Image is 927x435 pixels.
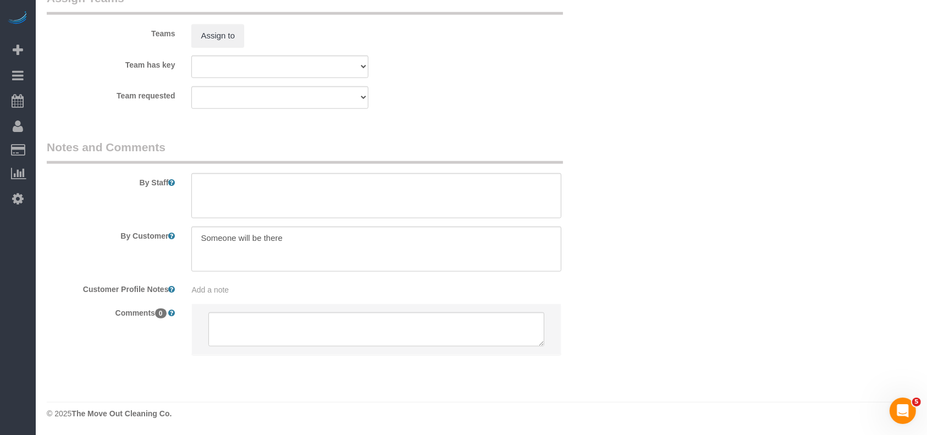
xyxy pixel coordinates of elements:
label: Customer Profile Notes [38,280,183,295]
legend: Notes and Comments [47,139,563,164]
button: Assign to [191,24,244,47]
label: Teams [38,24,183,39]
span: 5 [912,398,921,406]
label: Team requested [38,86,183,101]
iframe: Intercom live chat [890,398,916,424]
strong: The Move Out Cleaning Co. [71,409,172,418]
img: Automaid Logo [7,11,29,26]
label: Team has key [38,56,183,70]
span: 0 [155,309,167,318]
label: By Customer [38,227,183,241]
div: © 2025 [47,408,916,419]
span: Add a note [191,285,229,294]
label: Comments [38,304,183,318]
label: By Staff [38,173,183,188]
